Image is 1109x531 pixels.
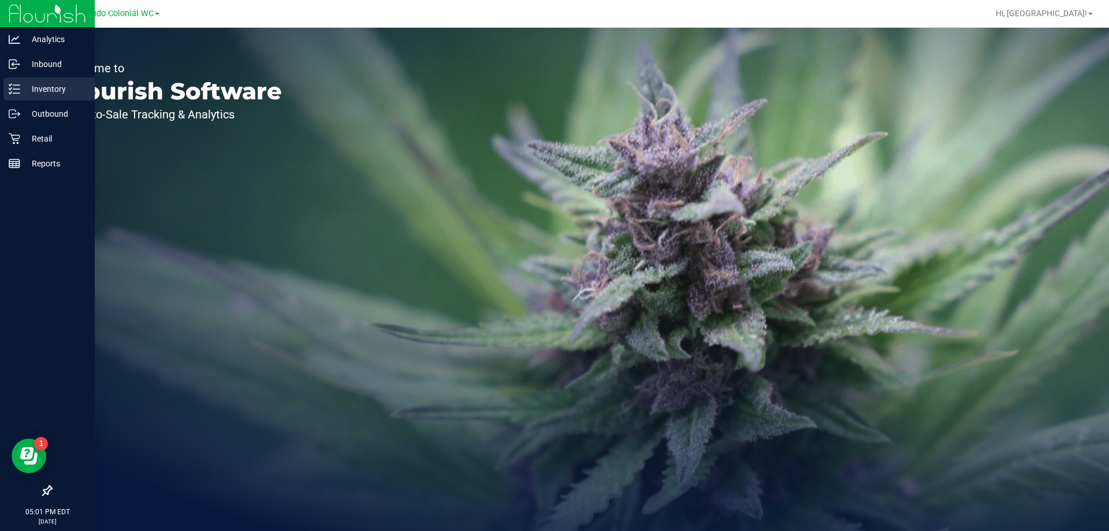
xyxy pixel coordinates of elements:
[62,80,282,103] p: Flourish Software
[9,58,20,70] inline-svg: Inbound
[9,83,20,95] inline-svg: Inventory
[34,437,48,451] iframe: Resource center unread badge
[20,107,90,121] p: Outbound
[5,517,90,526] p: [DATE]
[20,57,90,71] p: Inbound
[76,9,154,18] span: Orlando Colonial WC
[996,9,1087,18] span: Hi, [GEOGRAPHIC_DATA]!
[12,439,46,473] iframe: Resource center
[9,34,20,45] inline-svg: Analytics
[20,132,90,146] p: Retail
[20,157,90,170] p: Reports
[62,109,282,120] p: Seed-to-Sale Tracking & Analytics
[62,62,282,74] p: Welcome to
[5,507,90,517] p: 05:01 PM EDT
[20,82,90,96] p: Inventory
[9,158,20,169] inline-svg: Reports
[9,108,20,120] inline-svg: Outbound
[20,32,90,46] p: Analytics
[9,133,20,144] inline-svg: Retail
